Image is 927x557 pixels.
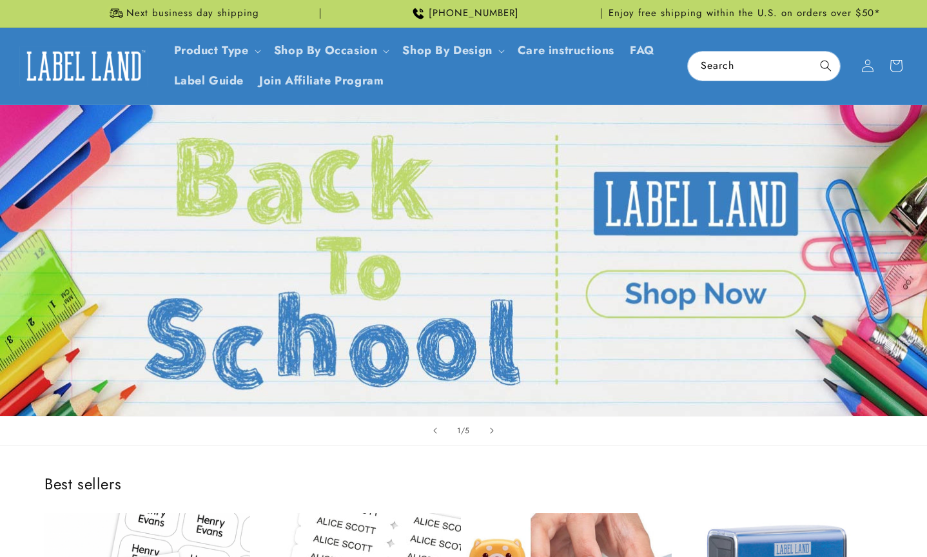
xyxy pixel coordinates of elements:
[259,73,384,88] span: Join Affiliate Program
[622,35,663,66] a: FAQ
[166,66,252,96] a: Label Guide
[478,416,506,445] button: Next slide
[19,46,148,86] img: Label Land
[251,66,391,96] a: Join Affiliate Program
[609,7,881,20] span: Enjoy free shipping within the U.S. on orders over $50*
[44,474,883,494] h2: Best sellers
[421,416,449,445] button: Previous slide
[510,35,622,66] a: Care instructions
[174,73,244,88] span: Label Guide
[457,424,461,437] span: 1
[395,35,509,66] summary: Shop By Design
[402,42,492,59] a: Shop By Design
[518,43,614,58] span: Care instructions
[429,7,519,20] span: [PHONE_NUMBER]
[266,35,395,66] summary: Shop By Occasion
[465,424,470,437] span: 5
[812,52,840,80] button: Search
[166,35,266,66] summary: Product Type
[274,43,378,58] span: Shop By Occasion
[461,424,465,437] span: /
[174,42,249,59] a: Product Type
[15,41,153,91] a: Label Land
[630,43,655,58] span: FAQ
[126,7,259,20] span: Next business day shipping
